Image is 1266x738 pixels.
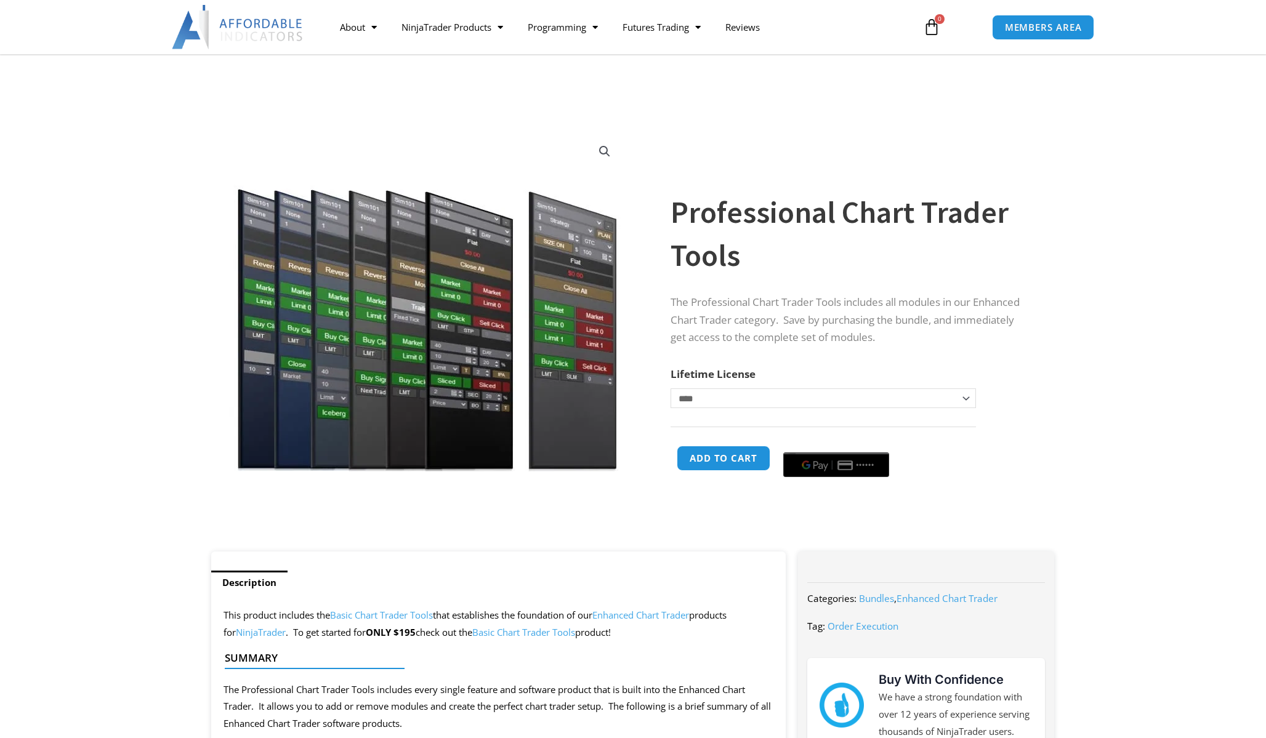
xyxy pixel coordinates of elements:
a: Reviews [713,13,772,41]
p: The Professional Chart Trader Tools includes every single feature and software product that is bu... [224,681,773,733]
a: Order Execution [828,620,898,632]
a: MEMBERS AREA [992,15,1095,40]
a: About [328,13,389,41]
img: mark thumbs good 43913 | Affordable Indicators – NinjaTrader [820,683,864,727]
button: Buy with GPay [783,452,889,477]
h1: Professional Chart Trader Tools [671,191,1030,277]
iframe: Secure payment input frame [781,444,892,445]
a: Enhanced Chart Trader [592,609,689,621]
text: •••••• [856,461,874,470]
a: NinjaTrader [236,626,286,638]
span: Tag: [807,620,825,632]
nav: Menu [328,13,909,41]
img: ProfessionalToolsBundlePage | Affordable Indicators – NinjaTrader [229,131,625,471]
h3: Buy With Confidence [879,670,1033,689]
h4: Summary [225,652,762,664]
a: Enhanced Chart Trader [897,592,998,604]
p: The Professional Chart Trader Tools includes all modules in our Enhanced Chart Trader category. S... [671,294,1030,347]
label: Lifetime License [671,367,756,381]
a: 0 [905,9,959,45]
a: View full-screen image gallery [594,140,616,162]
img: LogoAI | Affordable Indicators – NinjaTrader [172,5,304,49]
span: Categories: [807,592,857,604]
a: Description [211,571,288,595]
span: MEMBERS AREA [1005,23,1082,32]
span: check out the product! [416,626,611,638]
a: Basic Chart Trader Tools [330,609,433,621]
span: 0 [935,14,945,24]
a: Programming [515,13,610,41]
button: Add to cart [677,446,770,471]
a: Bundles [859,592,894,604]
a: Futures Trading [610,13,713,41]
span: , [859,592,998,604]
a: NinjaTrader Products [389,13,515,41]
p: This product includes the that establishes the foundation of our products for . To get started for [224,607,773,641]
a: Basic Chart Trader Tools [472,626,575,638]
strong: ONLY $195 [366,626,416,638]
